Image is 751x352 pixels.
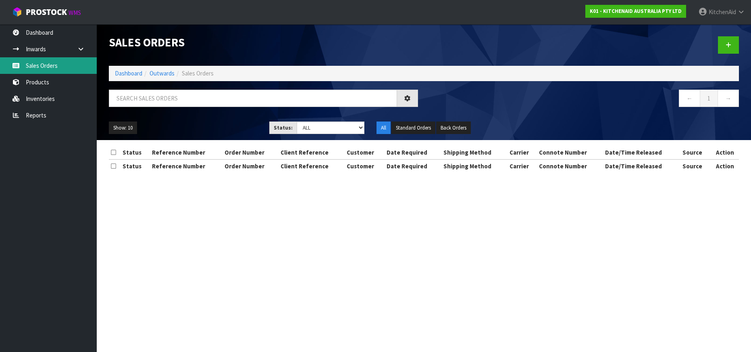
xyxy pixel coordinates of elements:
[537,146,603,159] th: Connote Number
[679,90,700,107] a: ←
[718,90,739,107] a: →
[603,159,680,172] th: Date/Time Released
[711,146,739,159] th: Action
[150,69,175,77] a: Outwards
[279,159,345,172] th: Client Reference
[508,146,537,159] th: Carrier
[700,90,718,107] a: 1
[603,146,680,159] th: Date/Time Released
[709,8,736,16] span: KitchenAid
[441,159,508,172] th: Shipping Method
[115,69,142,77] a: Dashboard
[182,69,214,77] span: Sales Orders
[223,146,279,159] th: Order Number
[508,159,537,172] th: Carrier
[711,159,739,172] th: Action
[385,159,441,172] th: Date Required
[274,124,293,131] strong: Status:
[590,8,682,15] strong: K01 - KITCHENAID AUSTRALIA PTY LTD
[385,146,441,159] th: Date Required
[345,159,385,172] th: Customer
[121,146,150,159] th: Status
[109,90,397,107] input: Search sales orders
[109,122,137,134] button: Show: 10
[680,146,711,159] th: Source
[430,90,739,109] nav: Page navigation
[12,7,22,17] img: cube-alt.png
[69,9,81,17] small: WMS
[436,122,471,134] button: Back Orders
[680,159,711,172] th: Source
[109,36,418,49] h1: Sales Orders
[279,146,345,159] th: Client Reference
[26,7,67,17] span: ProStock
[345,146,385,159] th: Customer
[377,122,391,134] button: All
[391,122,435,134] button: Standard Orders
[121,159,150,172] th: Status
[537,159,603,172] th: Connote Number
[223,159,279,172] th: Order Number
[150,146,223,159] th: Reference Number
[150,159,223,172] th: Reference Number
[441,146,508,159] th: Shipping Method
